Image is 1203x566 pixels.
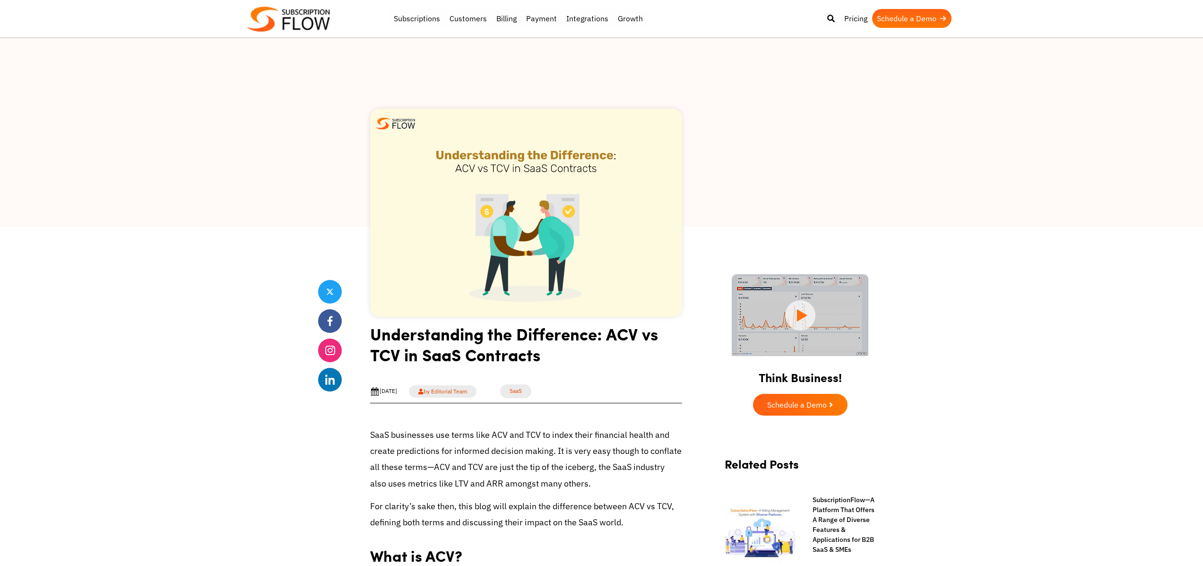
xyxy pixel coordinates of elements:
a: Schedule a Demo [753,394,848,416]
span: For clarity’s sake then, this blog will explain the difference between ACV vs TCV, defining both ... [370,501,674,528]
a: Integrations [562,9,613,28]
a: Billing [492,9,521,28]
a: Payment [521,9,562,28]
a: SubscriptionFlow—A Platform That Offers A Range of Diverse Features & Applications for B2B SaaS &... [803,495,876,555]
a: Growth [613,9,648,28]
a: Pricing [840,9,872,28]
h2: Think Business! [715,359,885,389]
a: Subscriptions [389,9,445,28]
a: by Editorial Team [409,385,476,398]
h2: Related Posts [725,457,876,480]
a: SaaS [500,384,531,398]
img: intro video [732,274,868,356]
div: [DATE] [370,387,397,396]
span: Schedule a Demo [767,401,827,409]
a: Customers [445,9,492,28]
img: ACV vs TCV [370,109,682,317]
img: Subscriptionflow [247,7,330,32]
h1: Understanding the Difference: ACV vs TCV in SaaS Contracts [370,323,682,372]
img: B2B-SaaS-and-SMEs [725,495,796,566]
a: Schedule a Demo [872,9,952,28]
span: SaaS businesses use terms like ACV and TCV to index their financial health and create predictions... [370,429,682,489]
